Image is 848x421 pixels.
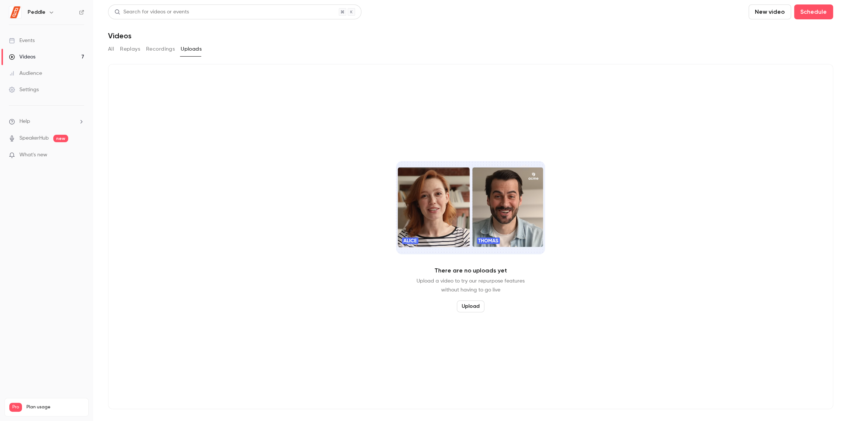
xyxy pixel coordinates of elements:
span: Plan usage [26,404,84,410]
a: SpeakerHub [19,134,49,142]
h6: Peddle [28,9,45,16]
button: Recordings [146,43,175,55]
div: Events [9,37,35,44]
div: Settings [9,86,39,93]
button: Uploads [181,43,202,55]
span: What's new [19,151,47,159]
div: Videos [9,53,35,61]
p: There are no uploads yet [434,266,507,275]
li: help-dropdown-opener [9,118,84,125]
span: new [53,135,68,142]
button: New video [749,4,791,19]
img: Peddle [9,6,21,18]
h1: Videos [108,31,132,40]
div: Audience [9,70,42,77]
button: Replays [120,43,140,55]
section: Videos [108,4,833,417]
span: Pro [9,403,22,412]
iframe: Noticeable Trigger [75,152,84,159]
button: Schedule [794,4,833,19]
p: Upload a video to try our repurpose features without having to go live [417,277,525,294]
button: Upload [457,300,484,312]
div: Search for videos or events [114,8,189,16]
button: All [108,43,114,55]
span: Help [19,118,30,125]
